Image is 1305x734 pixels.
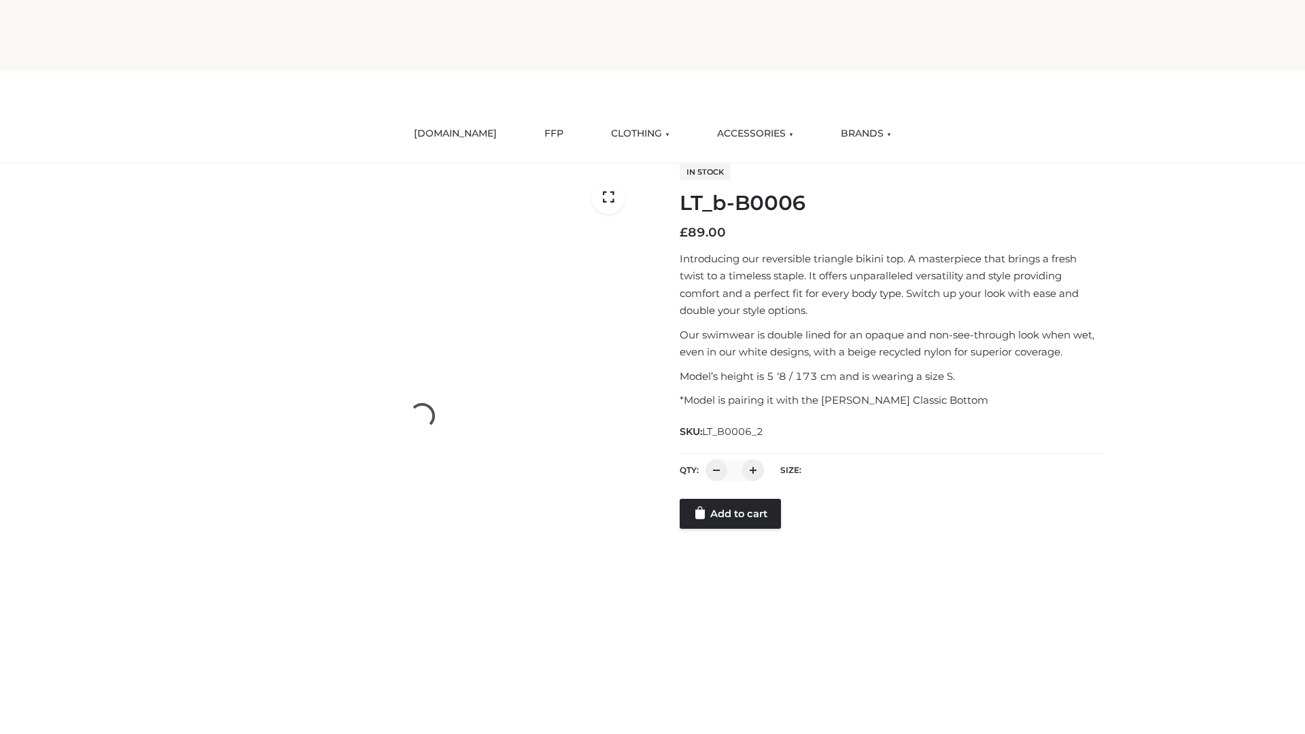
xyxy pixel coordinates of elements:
span: £ [680,225,688,240]
p: Model’s height is 5 ‘8 / 173 cm and is wearing a size S. [680,368,1103,385]
span: SKU: [680,423,765,440]
p: Our swimwear is double lined for an opaque and non-see-through look when wet, even in our white d... [680,326,1103,361]
p: *Model is pairing it with the [PERSON_NAME] Classic Bottom [680,391,1103,409]
label: QTY: [680,465,699,475]
a: [DOMAIN_NAME] [404,119,507,149]
bdi: 89.00 [680,225,726,240]
a: FFP [534,119,574,149]
h1: LT_b-B0006 [680,191,1103,215]
a: BRANDS [831,119,901,149]
p: Introducing our reversible triangle bikini top. A masterpiece that brings a fresh twist to a time... [680,250,1103,319]
a: CLOTHING [601,119,680,149]
span: LT_B0006_2 [702,425,763,438]
label: Size: [780,465,801,475]
span: In stock [680,164,731,180]
a: ACCESSORIES [707,119,803,149]
a: Add to cart [680,499,781,529]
